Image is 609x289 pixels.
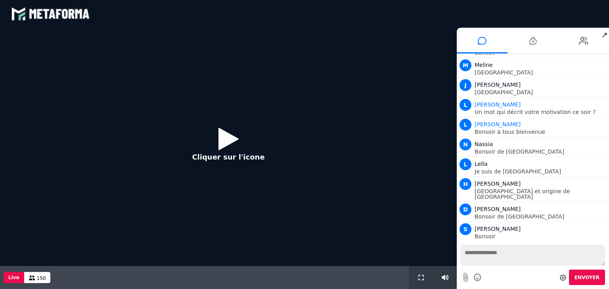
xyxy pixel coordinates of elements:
[475,89,607,95] p: [GEOGRAPHIC_DATA]
[460,178,471,190] span: H
[475,234,607,239] p: Bonsoir
[475,109,607,115] p: Un mot qui décrit votre motivation ce soir ?
[475,206,521,212] span: [PERSON_NAME]
[475,169,607,174] p: Je suis de [GEOGRAPHIC_DATA]
[475,141,493,147] span: Nassia
[475,121,521,127] span: Animateur
[475,181,521,187] span: [PERSON_NAME]
[475,149,607,154] p: Bonsoir de [GEOGRAPHIC_DATA]
[600,28,609,42] span: ↗
[475,214,607,219] p: Bonsoir de [GEOGRAPHIC_DATA]
[460,203,471,215] span: D
[37,276,46,281] span: 150
[475,62,493,68] span: Meline
[460,59,471,71] span: M
[569,270,605,285] button: Envoyer
[460,119,471,131] span: L
[475,226,521,232] span: [PERSON_NAME]
[475,70,607,75] p: [GEOGRAPHIC_DATA]
[460,139,471,150] span: N
[184,122,272,173] button: Cliquer sur l'icone
[475,101,521,108] span: Animateur
[460,158,471,170] span: L
[575,275,599,280] span: Envoyer
[192,152,264,162] p: Cliquer sur l'icone
[475,188,607,200] p: [GEOGRAPHIC_DATA] et origine de [GEOGRAPHIC_DATA]
[475,50,607,55] p: Bonsoir
[475,161,488,167] span: Leïla
[460,99,471,111] span: L
[475,129,607,135] p: Bonsoir à tous bienvenue
[475,82,521,88] span: [PERSON_NAME]
[4,272,24,283] button: Live
[460,79,471,91] span: J
[460,223,471,235] span: S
